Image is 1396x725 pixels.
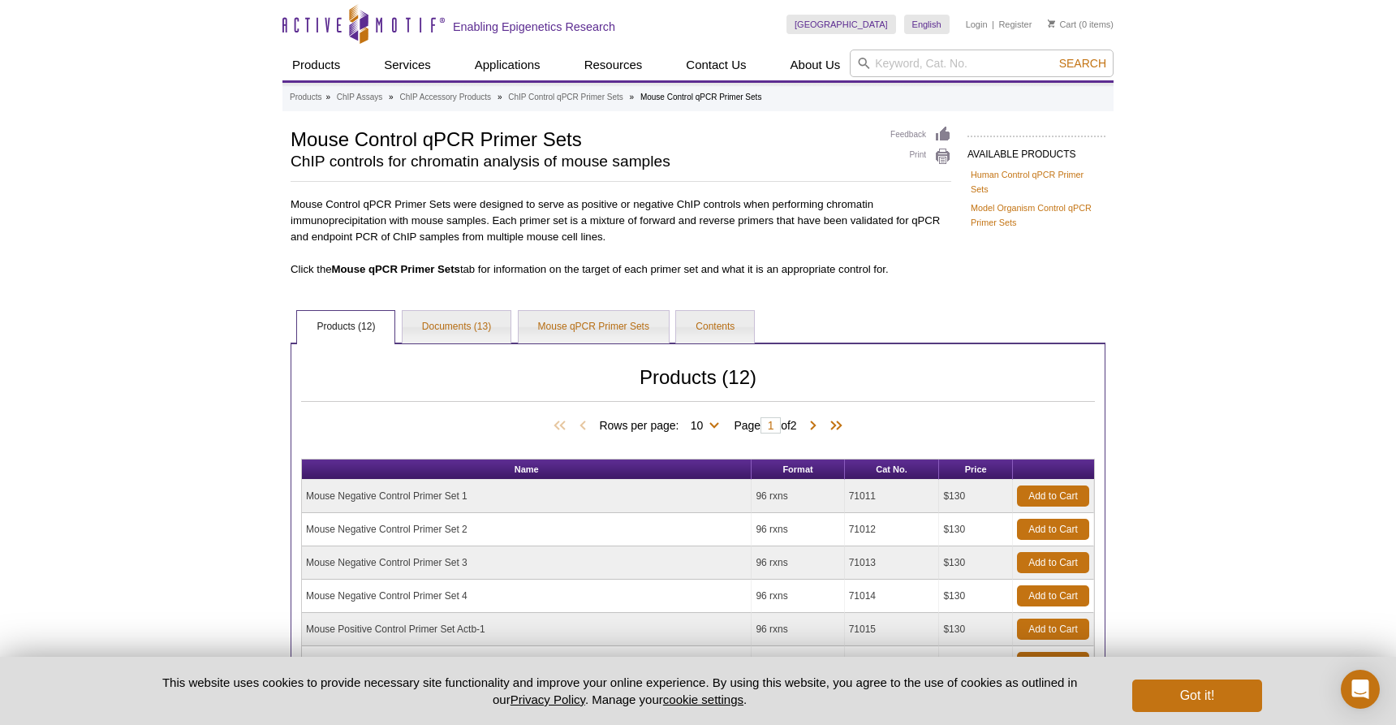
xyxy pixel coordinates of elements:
[939,646,1013,680] td: $130
[971,201,1102,230] a: Model Organism Control qPCR Primer Sets
[302,580,752,613] td: Mouse Negative Control Primer Set 4
[291,261,951,278] p: Click the tab for information on the target of each primer set and what it is an appropriate cont...
[676,311,754,343] a: Contents
[301,370,1095,402] h2: Products (12)
[1017,485,1089,507] a: Add to Cart
[1132,680,1262,712] button: Got it!
[1048,15,1114,34] li: (0 items)
[465,50,550,80] a: Applications
[663,693,743,706] button: cookie settings
[302,513,752,546] td: Mouse Negative Control Primer Set 2
[134,674,1105,708] p: This website uses cookies to provide necessary site functionality and improve your online experie...
[1048,19,1076,30] a: Cart
[676,50,756,80] a: Contact Us
[850,50,1114,77] input: Keyword, Cat. No.
[332,263,460,275] b: Mouse qPCR Primer Sets
[821,418,846,434] span: Last Page
[939,580,1013,613] td: $130
[992,15,994,34] li: |
[498,93,502,101] li: »
[845,513,940,546] td: 71012
[845,580,940,613] td: 71014
[939,513,1013,546] td: $130
[1054,56,1111,71] button: Search
[389,93,394,101] li: »
[845,646,940,680] td: 71017
[1048,19,1055,28] img: Your Cart
[575,418,591,434] span: Previous Page
[337,90,383,105] a: ChIP Assays
[550,418,575,434] span: First Page
[752,460,844,480] th: Format
[1017,519,1089,540] a: Add to Cart
[640,93,762,101] li: Mouse Control qPCR Primer Sets
[939,546,1013,580] td: $130
[752,580,844,613] td: 96 rxns
[752,513,844,546] td: 96 rxns
[967,136,1105,165] h2: AVAILABLE PRODUCTS
[752,480,844,513] td: 96 rxns
[752,613,844,646] td: 96 rxns
[845,546,940,580] td: 71013
[302,646,752,680] td: Mouse Positive Control Primer Set Actb-2
[599,416,726,433] span: Rows per page:
[966,19,988,30] a: Login
[890,126,951,144] a: Feedback
[939,480,1013,513] td: $130
[291,192,951,245] p: Mouse Control qPCR Primer Sets were designed to serve as positive or negative ChIP controls when ...
[1059,57,1106,70] span: Search
[939,460,1013,480] th: Price
[781,50,851,80] a: About Us
[302,613,752,646] td: Mouse Positive Control Primer Set Actb-1
[630,93,635,101] li: »
[325,93,330,101] li: »
[291,126,874,150] h1: Mouse Control qPCR Primer Sets
[939,613,1013,646] td: $130
[511,693,585,706] a: Privacy Policy
[1017,552,1089,573] a: Add to Cart
[1017,652,1089,673] a: Add to Cart
[575,50,653,80] a: Resources
[519,311,669,343] a: Mouse qPCR Primer Sets
[291,154,874,169] h2: ChIP controls for chromatin analysis of mouse samples
[845,613,940,646] td: 71015
[374,50,441,80] a: Services
[290,90,321,105] a: Products
[302,480,752,513] td: Mouse Negative Control Primer Set 1
[297,311,394,343] a: Products (12)
[282,50,350,80] a: Products
[998,19,1032,30] a: Register
[726,417,804,434] span: Page of
[1017,585,1089,606] a: Add to Cart
[845,460,940,480] th: Cat No.
[890,148,951,166] a: Print
[791,419,797,432] span: 2
[508,90,623,105] a: ChIP Control qPCR Primer Sets
[786,15,896,34] a: [GEOGRAPHIC_DATA]
[453,19,615,34] h2: Enabling Epigenetics Research
[904,15,950,34] a: English
[752,546,844,580] td: 96 rxns
[399,90,491,105] a: ChIP Accessory Products
[302,546,752,580] td: Mouse Negative Control Primer Set 3
[302,460,752,480] th: Name
[1017,619,1089,640] a: Add to Cart
[805,418,821,434] span: Next Page
[971,167,1102,196] a: Human Control qPCR Primer Sets
[845,480,940,513] td: 71011
[403,311,511,343] a: Documents (13)
[1341,670,1380,709] div: Open Intercom Messenger
[752,646,844,680] td: 96 rxns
